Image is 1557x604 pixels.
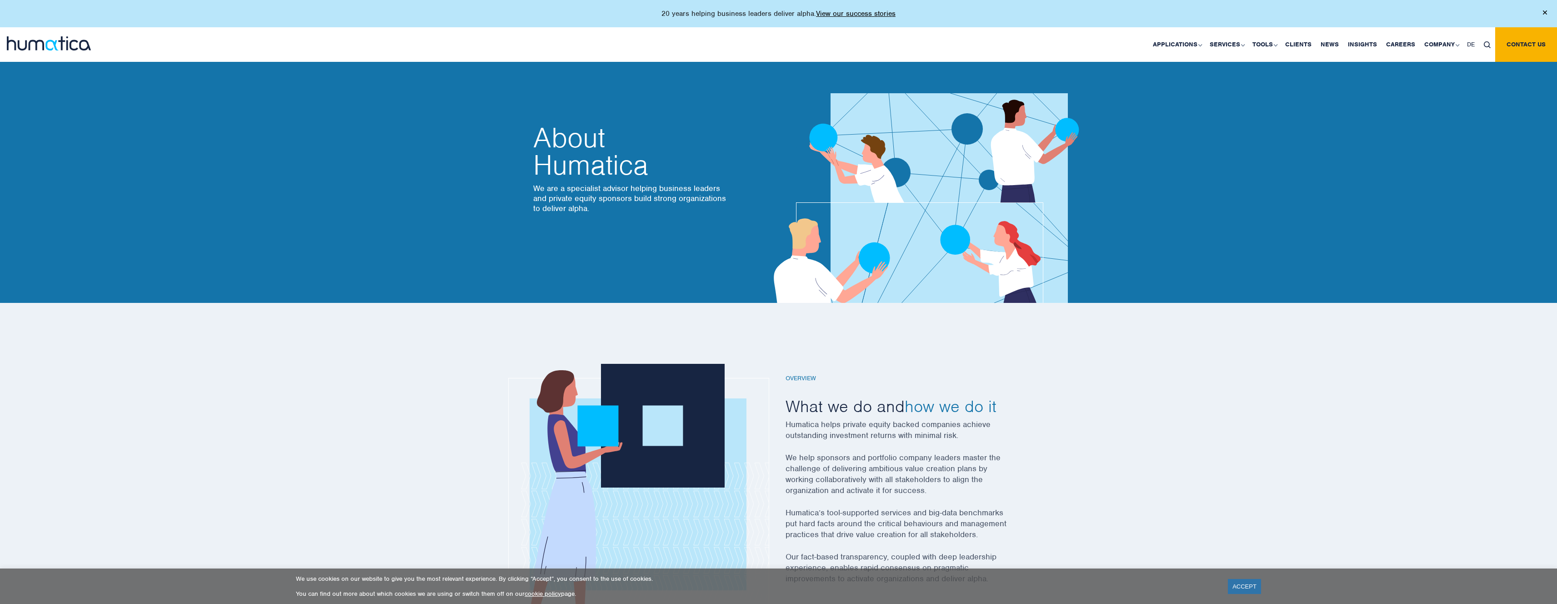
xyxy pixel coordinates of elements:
[1484,41,1491,48] img: search_icon
[1148,27,1205,62] a: Applications
[786,375,1031,383] h6: Overview
[1343,27,1382,62] a: Insights
[786,551,1031,595] p: Our fact-based transparency, coupled with deep leadership experience, enables rapid consensus on ...
[7,36,91,50] img: logo
[296,590,1217,598] p: You can find out more about which cookies we are using or switch them off on our page.
[1281,27,1316,62] a: Clients
[1248,27,1281,62] a: Tools
[1495,27,1557,62] a: Contact us
[296,575,1217,583] p: We use cookies on our website to give you the most relevant experience. By clicking “Accept”, you...
[525,590,561,598] a: cookie policy
[661,9,896,18] p: 20 years helping business leaders deliver alpha.
[533,183,729,213] p: We are a specialist advisor helping business leaders and private equity sponsors build strong org...
[816,9,896,18] a: View our success stories
[786,507,1031,551] p: Humatica’s tool-supported services and big-data benchmarks put hard facts around the critical beh...
[747,40,1104,303] img: about_banner1
[1382,27,1420,62] a: Careers
[1228,579,1261,594] a: ACCEPT
[1420,27,1462,62] a: Company
[533,124,729,179] h2: Humatica
[905,396,996,417] span: how we do it
[786,452,1031,507] p: We help sponsors and portfolio company leaders master the challenge of delivering ambitious value...
[1205,27,1248,62] a: Services
[786,396,1031,417] h2: What we do and
[786,419,1031,452] p: Humatica helps private equity backed companies achieve outstanding investment returns with minima...
[1316,27,1343,62] a: News
[533,124,729,151] span: About
[1467,40,1475,48] span: DE
[1462,27,1479,62] a: DE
